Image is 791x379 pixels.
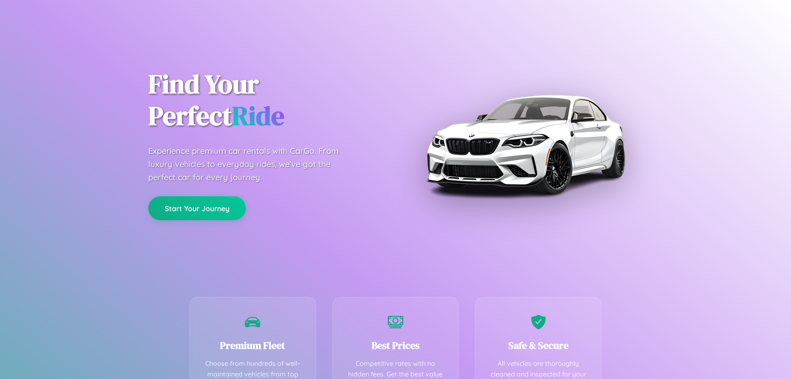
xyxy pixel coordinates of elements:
[345,339,446,352] h3: Best Prices
[202,339,303,352] h3: Premium Fleet
[148,196,246,220] button: Start Your Journey
[148,144,354,184] p: Experience premium car rentals with CarGo. From luxury vehicles to everyday rides, we've got the ...
[488,339,589,352] h3: Safe & Secure
[232,98,284,134] span: Ride
[422,41,628,247] img: Premium BMW car rental vehicle
[148,68,383,132] h1: Find Your Perfect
